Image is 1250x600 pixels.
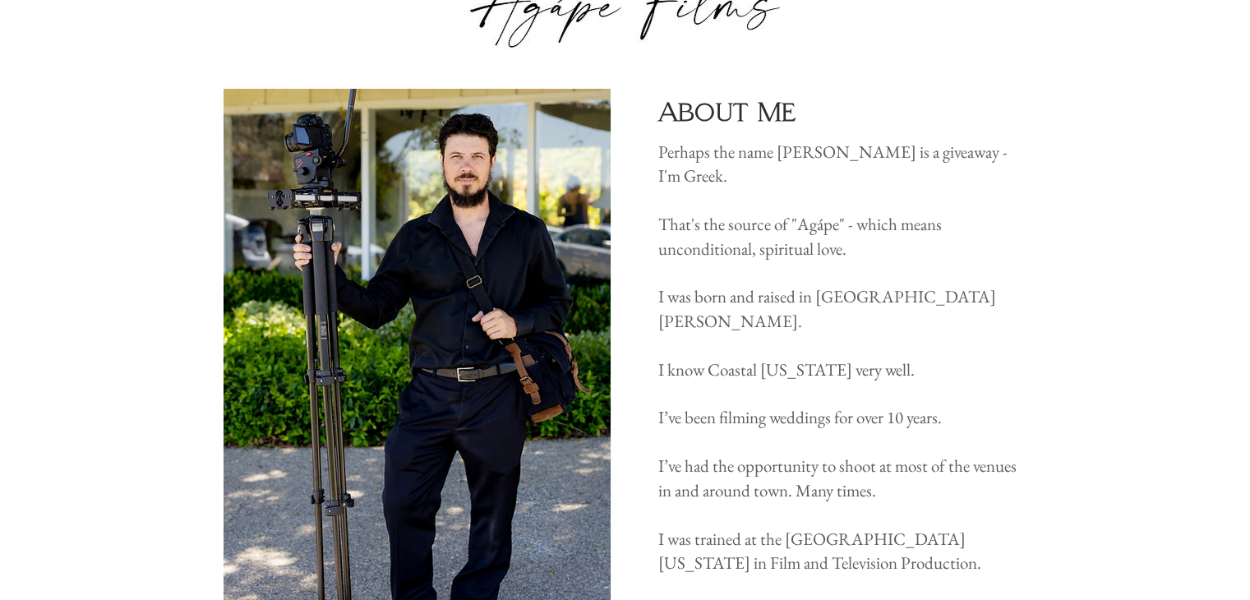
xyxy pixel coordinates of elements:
[658,285,996,331] span: I was born and raised in [GEOGRAPHIC_DATA][PERSON_NAME].
[658,406,942,428] span: I’ve been filming weddings for over 10 years.
[658,455,1017,501] span: I’ve had the opportunity to shoot at most of the venues in and around town. Many times.
[658,358,915,381] span: I know Coastal [US_STATE] very well.
[658,528,981,574] span: I was trained at the [GEOGRAPHIC_DATA][US_STATE] in Film and Television Production.
[658,141,1008,187] span: Perhaps the name [PERSON_NAME] is a giveaway - I'm Greek.
[658,213,942,259] span: That's the source of "Agápe" - which means unconditional, spiritual love.
[658,97,796,127] span: About Me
